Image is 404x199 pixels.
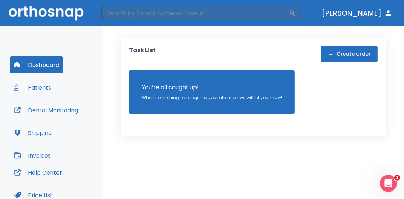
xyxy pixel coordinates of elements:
[319,7,395,19] button: [PERSON_NAME]
[321,46,378,62] button: Create order
[394,175,400,181] span: 1
[101,6,289,20] input: Search by Patient Name or Case #
[10,164,66,181] button: Help Center
[10,102,82,119] button: Dental Monitoring
[10,56,63,73] button: Dashboard
[10,147,55,164] button: Invoices
[380,175,397,192] iframe: Intercom live chat
[9,6,84,20] img: Orthosnap
[129,46,156,62] p: Task List
[142,95,282,101] p: When something else requires your attention we will let you know!
[10,79,55,96] button: Patients
[142,83,282,92] p: You’re all caught up!
[10,124,56,141] button: Shipping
